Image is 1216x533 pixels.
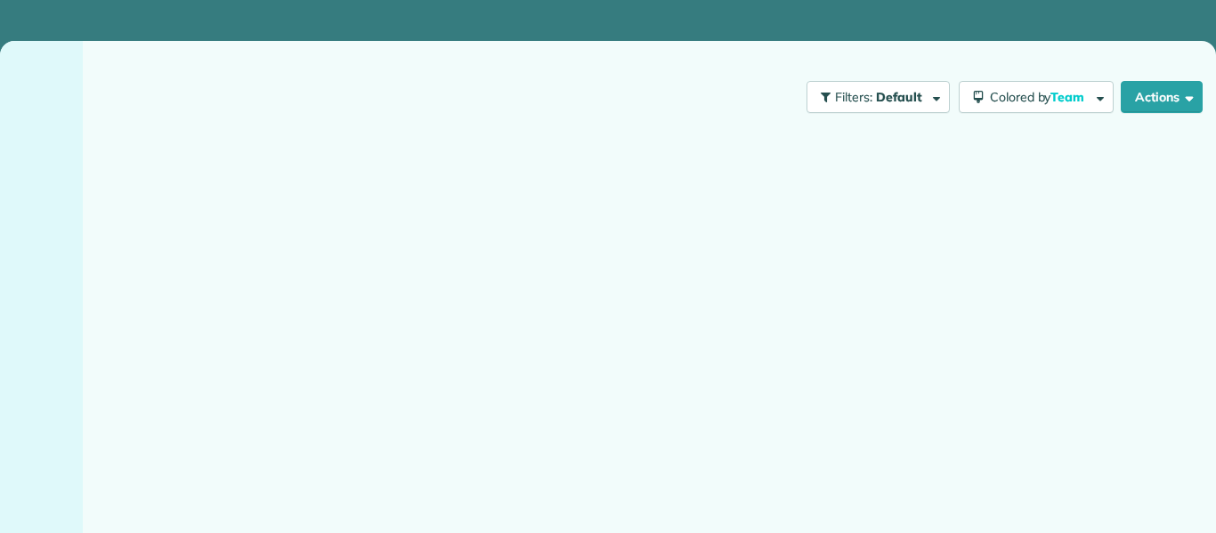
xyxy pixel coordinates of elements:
[1121,81,1203,113] button: Actions
[959,81,1114,113] button: Colored byTeam
[990,89,1090,105] span: Colored by
[876,89,923,105] span: Default
[1050,89,1087,105] span: Team
[835,89,872,105] span: Filters:
[807,81,950,113] button: Filters: Default
[798,81,950,113] a: Filters: Default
